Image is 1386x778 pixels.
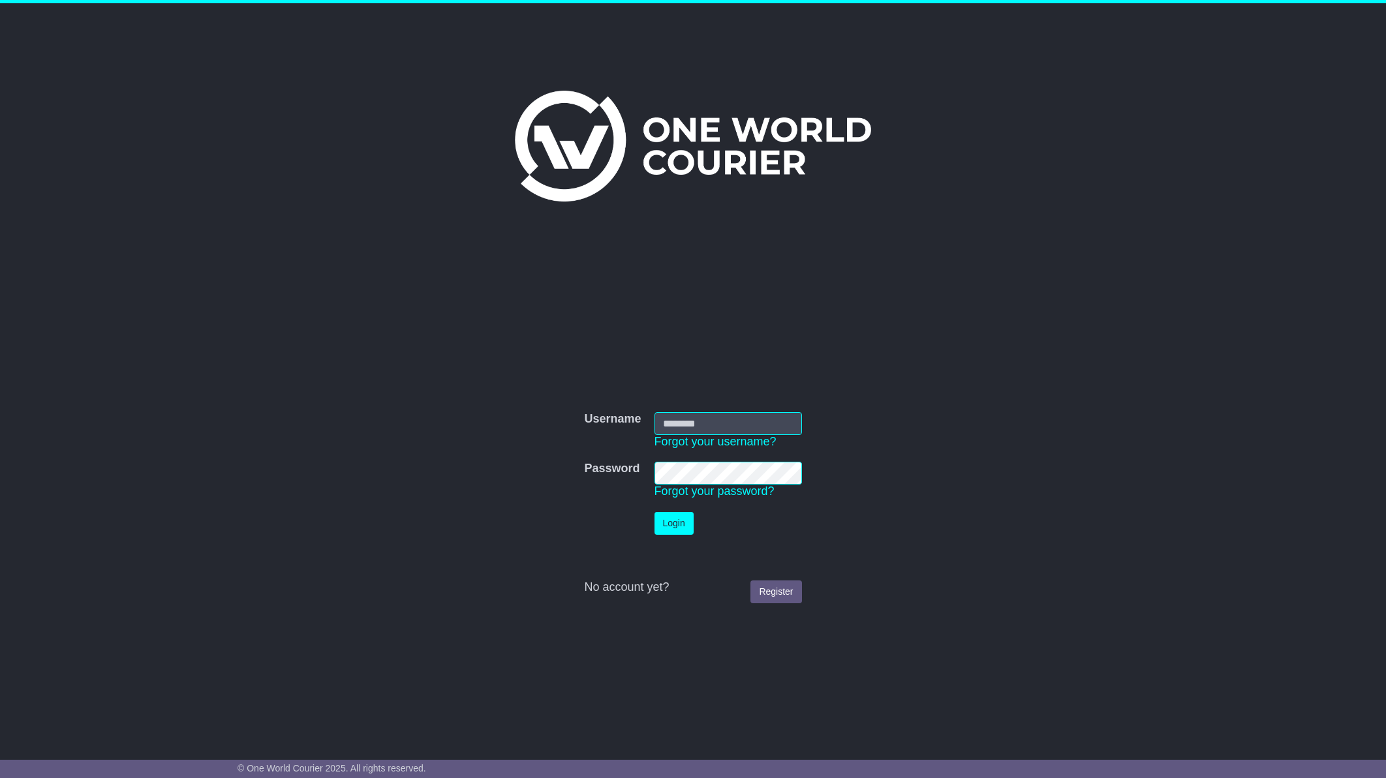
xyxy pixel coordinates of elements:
[750,580,801,603] a: Register
[654,485,775,498] a: Forgot your password?
[654,435,777,448] a: Forgot your username?
[515,91,871,202] img: One World
[238,763,426,773] span: © One World Courier 2025. All rights reserved.
[584,462,639,476] label: Password
[584,412,641,426] label: Username
[654,512,694,535] button: Login
[584,580,801,595] div: No account yet?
